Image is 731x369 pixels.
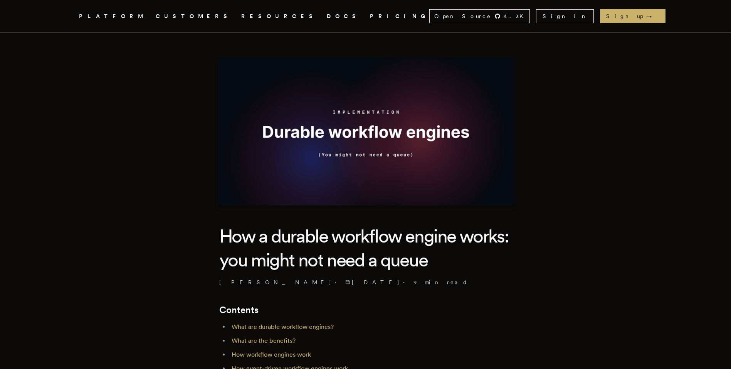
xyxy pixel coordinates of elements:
button: PLATFORM [79,12,146,21]
span: 4.3 K [504,12,528,20]
a: CUSTOMERS [156,12,232,21]
img: Featured image for How a durable workflow engine works: you might not need a queue blog post [218,57,514,206]
a: What are durable workflow engines? [232,323,334,330]
h1: How a durable workflow engine works: you might not need a queue [219,224,512,272]
span: [DATE] [345,278,400,286]
button: RESOURCES [241,12,318,21]
h2: Contents [219,305,512,315]
a: How workflow engines work [232,351,311,358]
a: What are the benefits? [232,337,296,344]
a: DOCS [327,12,361,21]
span: → [646,12,659,20]
span: Open Source [434,12,491,20]
a: PRICING [370,12,429,21]
p: · · [219,278,512,286]
a: Sign In [536,9,594,23]
a: [PERSON_NAME] [219,278,332,286]
span: 9 min read [413,278,468,286]
a: Sign up [600,9,665,23]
